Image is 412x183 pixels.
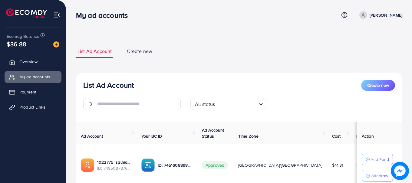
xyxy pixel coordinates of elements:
img: ic-ba-acc.ded83a64.svg [141,158,155,172]
span: Cost [332,133,341,139]
span: Create new [367,82,389,88]
span: Create new [127,48,152,55]
span: Ad Account Status [202,127,224,139]
p: ID: 7451608898995847169 [158,162,192,169]
span: All status [194,100,216,109]
a: My ad accounts [5,71,61,83]
button: Add Fund [362,154,393,165]
a: 1022775_salmankhan11_1745086669339 [97,159,132,165]
span: ID: 7495087876905009170 [97,165,132,171]
span: Action [362,133,374,139]
img: logo [6,8,47,18]
input: Search for option [217,99,256,109]
button: Withdraw [362,170,393,181]
span: Your BC ID [141,133,162,139]
a: Overview [5,56,61,68]
span: $41.81 [332,162,344,168]
span: Product Links [19,104,45,110]
span: My ad accounts [19,74,50,80]
span: Approved [202,161,228,169]
a: [PERSON_NAME] [357,11,402,19]
button: Create new [361,80,395,91]
div: <span class='underline'>1022775_salmankhan11_1745086669339</span></br>7495087876905009170 [97,159,132,172]
a: Payment [5,86,61,98]
span: Overview [19,59,38,65]
p: Add Fund [371,156,389,163]
span: [GEOGRAPHIC_DATA]/[GEOGRAPHIC_DATA] [238,162,322,168]
span: $36.88 [7,40,26,48]
p: Withdraw [371,172,388,179]
span: Ecomdy Balance [7,33,39,39]
img: ic-ads-acc.e4c84228.svg [81,158,94,172]
div: Search for option [190,98,266,110]
img: image [391,162,409,180]
span: List Ad Account [77,48,112,55]
h3: My ad accounts [76,11,133,20]
img: image [53,41,59,47]
p: [PERSON_NAME] [370,11,402,19]
span: Payment [19,89,36,95]
span: Time Zone [238,133,259,139]
img: menu [53,11,60,18]
a: Product Links [5,101,61,113]
h3: List Ad Account [83,81,134,90]
span: Ad Account [81,133,103,139]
